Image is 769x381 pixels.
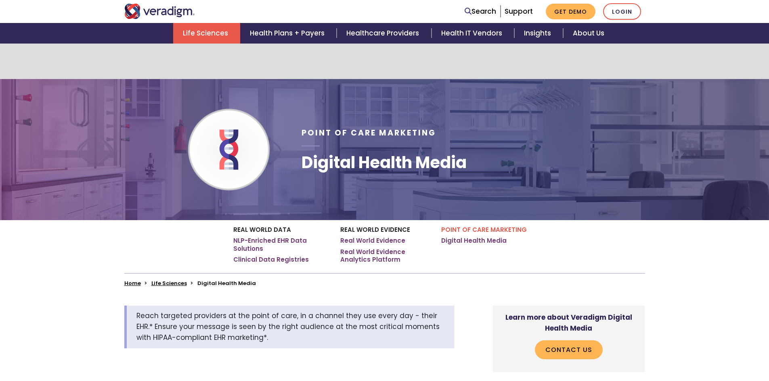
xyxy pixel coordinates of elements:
a: Support [505,6,533,16]
a: Search [465,6,496,17]
a: Healthcare Providers [337,23,431,44]
a: Login [603,3,641,20]
a: Life Sciences [173,23,240,44]
a: Real World Evidence [340,237,405,245]
a: Get Demo [546,4,595,19]
a: Digital Health Media [441,237,507,245]
a: About Us [563,23,614,44]
h1: Digital Health Media [302,153,467,172]
a: Health Plans + Payers [240,23,337,44]
strong: Learn more about Veradigm Digital Health Media [505,312,632,333]
a: Insights [514,23,563,44]
a: Real World Evidence Analytics Platform [340,248,429,264]
a: Clinical Data Registries [233,256,309,264]
a: Life Sciences [151,279,187,287]
img: Veradigm logo [124,4,195,19]
span: Point of Care Marketing [302,127,436,138]
a: Contact Us [535,340,603,359]
span: Reach targeted providers at the point of care, in a channel they use every day - their EHR.* Ensu... [136,311,440,342]
a: Home [124,279,141,287]
a: NLP-Enriched EHR Data Solutions [233,237,328,252]
a: Health IT Vendors [432,23,514,44]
